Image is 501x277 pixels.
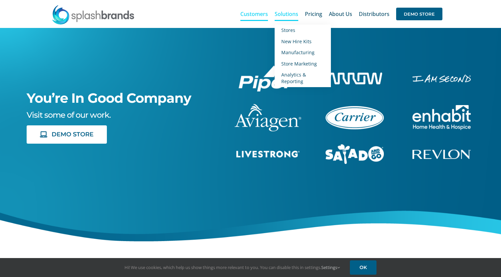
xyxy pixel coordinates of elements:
[350,260,376,275] a: OK
[326,144,384,164] img: Salad And Go Store
[327,72,382,84] img: Arrow Store
[326,143,384,151] a: sng-1C
[27,90,191,106] span: You’re In Good Company
[240,3,442,25] nav: Main Menu
[240,3,268,25] a: Customers
[239,65,297,72] a: piper-White
[281,49,315,56] span: Manufacturing
[27,125,107,144] a: DEMO STORE
[412,149,471,156] a: revlon-flat-white
[281,27,295,33] span: Stores
[327,71,382,79] a: arrow-white
[281,61,317,67] span: Store Marketing
[275,58,331,69] a: Store Marketing
[236,151,300,158] img: Livestrong Store
[27,110,111,120] span: Visit some of our work.
[412,150,471,159] img: Revlon
[326,106,384,129] img: Carrier Brand Store
[305,11,322,17] span: Pricing
[326,105,384,112] a: carrier-1B
[396,3,442,25] a: DEMO STORE
[52,5,135,25] img: SplashBrands.com Logo
[275,25,331,36] a: Stores
[281,38,312,45] span: New Hire Kits
[359,3,389,25] a: Distributors
[412,105,471,130] img: Enhabit Gear Store
[412,74,471,82] img: I Am Second Store
[275,11,298,17] span: Solutions
[125,264,340,270] span: Hi! We use cookies, which help us show things more relevant to you. You can disable this in setti...
[321,264,340,270] a: Settings
[412,104,471,111] a: enhabit-stacked-white
[329,11,352,17] span: About Us
[359,11,389,17] span: Distributors
[275,47,331,58] a: Manufacturing
[275,36,331,47] a: New Hire Kits
[52,131,94,138] span: DEMO STORE
[275,69,331,87] a: Analytics & Reporting
[235,104,301,131] img: aviagen-1C
[281,71,306,84] span: Analytics & Reporting
[240,11,268,17] span: Customers
[396,8,442,20] span: DEMO STORE
[412,73,471,81] a: enhabit-stacked-white
[239,66,297,91] img: Piper Pilot Ship
[305,3,322,25] a: Pricing
[236,150,300,157] a: livestrong-5E-website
